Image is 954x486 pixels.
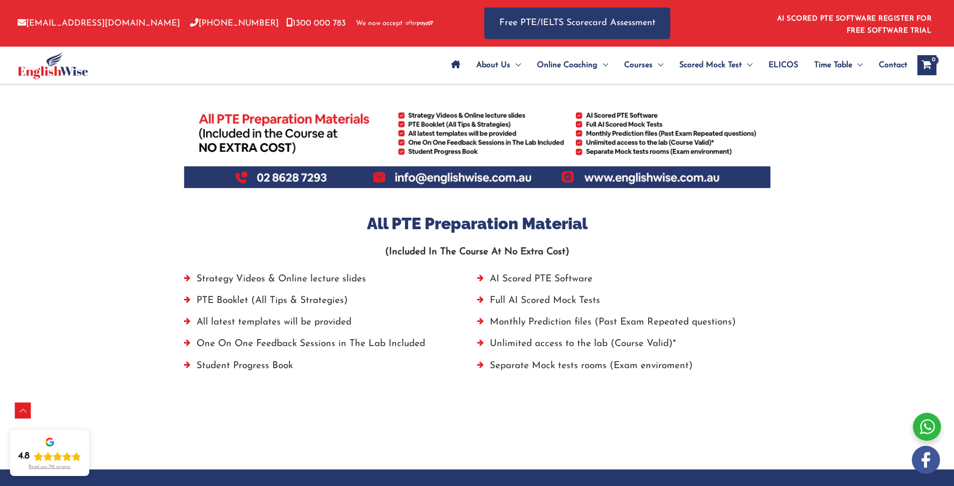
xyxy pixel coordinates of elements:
[184,314,477,336] li: All latest templates will be provided
[286,19,346,28] a: 1300 000 783
[598,48,608,83] span: Menu Toggle
[18,450,30,462] div: 4.8
[184,213,771,234] h3: All PTE Preparation Material
[443,48,907,83] nav: Site Navigation: Main Menu
[771,7,936,40] aside: Header Widget 1
[406,21,433,26] img: Afterpay-Logo
[917,55,936,75] a: View Shopping Cart, empty
[879,48,907,83] span: Contact
[852,48,863,83] span: Menu Toggle
[616,48,671,83] a: CoursesMenu Toggle
[871,48,907,83] a: Contact
[477,271,771,292] li: AI Scored PTE Software
[184,271,477,292] li: Strategy Videos & Online lecture slides
[671,48,760,83] a: Scored Mock TestMenu Toggle
[777,15,932,35] a: AI SCORED PTE SOFTWARE REGISTER FOR FREE SOFTWARE TRIAL
[18,19,180,28] a: [EMAIL_ADDRESS][DOMAIN_NAME]
[912,446,940,474] img: white-facebook.png
[510,48,521,83] span: Menu Toggle
[18,52,88,79] img: cropped-ew-logo
[537,48,598,83] span: Online Coaching
[468,48,529,83] a: About UsMenu Toggle
[529,48,616,83] a: Online CoachingMenu Toggle
[477,336,771,357] li: Unlimited access to the lab (Course Valid)*
[653,48,663,83] span: Menu Toggle
[29,464,71,470] div: Read our 718 reviews
[624,48,653,83] span: Courses
[814,48,852,83] span: Time Table
[184,292,477,314] li: PTE Booklet (All Tips & Strategies)
[477,314,771,336] li: Monthly Prediction files (Past Exam Repeated questions)
[18,450,81,462] div: Rating: 4.8 out of 5
[769,48,798,83] span: ELICOS
[476,48,510,83] span: About Us
[484,8,670,39] a: Free PTE/IELTS Scorecard Assessment
[356,19,403,29] span: We now accept
[385,247,569,257] strong: (Included In The Course At No Extra Cost)
[477,358,771,379] li: Separate Mock tests rooms (Exam enviroment)
[190,19,279,28] a: [PHONE_NUMBER]
[184,336,477,357] li: One On One Feedback Sessions in The Lab Included
[742,48,752,83] span: Menu Toggle
[679,48,742,83] span: Scored Mock Test
[184,358,477,379] li: Student Progress Book
[760,48,806,83] a: ELICOS
[477,292,771,314] li: Full AI Scored Mock Tests
[806,48,871,83] a: Time TableMenu Toggle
